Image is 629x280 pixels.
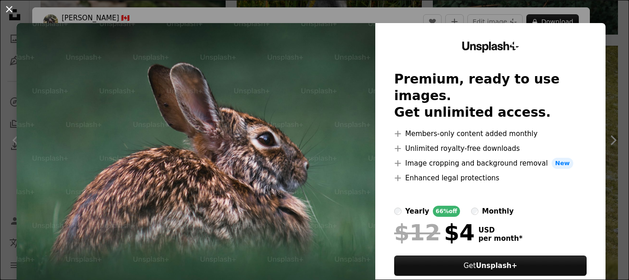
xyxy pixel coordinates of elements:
[552,158,574,169] span: New
[405,206,429,217] div: yearly
[394,173,587,184] li: Enhanced legal protections
[478,234,523,243] span: per month *
[394,208,402,215] input: yearly66%off
[394,143,587,154] li: Unlimited royalty-free downloads
[394,220,475,244] div: $4
[476,262,517,270] strong: Unsplash+
[482,206,514,217] div: monthly
[433,206,460,217] div: 66% off
[394,220,440,244] span: $12
[394,128,587,139] li: Members-only content added monthly
[394,71,587,121] h2: Premium, ready to use images. Get unlimited access.
[471,208,478,215] input: monthly
[478,226,523,234] span: USD
[394,256,587,276] button: GetUnsplash+
[394,158,587,169] li: Image cropping and background removal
